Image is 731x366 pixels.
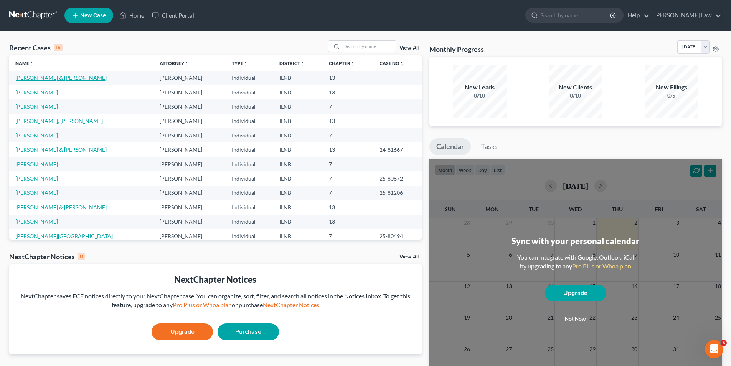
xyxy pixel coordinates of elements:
input: Search by name... [342,41,396,52]
td: 13 [323,142,373,157]
div: You can integrate with Google, Outlook, iCal by upgrading to any [514,253,637,271]
div: 15 [54,44,63,51]
td: [PERSON_NAME] [153,229,226,243]
a: Attorneyunfold_more [160,60,189,66]
a: Nameunfold_more [15,60,34,66]
td: Individual [226,229,273,243]
td: 7 [323,229,373,243]
a: Calendar [429,138,471,155]
i: unfold_more [243,61,248,66]
a: Pro Plus or Whoa plan [173,301,232,308]
td: ILNB [273,200,323,214]
td: 13 [323,85,373,99]
td: ILNB [273,215,323,229]
td: Individual [226,171,273,185]
td: 7 [323,99,373,114]
a: [PERSON_NAME] [15,89,58,96]
td: 24-81667 [373,142,422,157]
td: Individual [226,71,273,85]
a: Upgrade [152,323,213,340]
td: [PERSON_NAME] [153,186,226,200]
td: Individual [226,85,273,99]
td: Individual [226,157,273,171]
td: ILNB [273,128,323,142]
td: ILNB [273,186,323,200]
a: [PERSON_NAME] [15,161,58,167]
i: unfold_more [350,61,355,66]
td: ILNB [273,229,323,243]
td: [PERSON_NAME] [153,71,226,85]
input: Search by name... [541,8,611,22]
td: [PERSON_NAME] [153,142,226,157]
div: 0/10 [453,92,507,99]
div: 0/5 [645,92,698,99]
a: Chapterunfold_more [329,60,355,66]
i: unfold_more [184,61,189,66]
td: 25-80872 [373,171,422,185]
a: [PERSON_NAME] & [PERSON_NAME] [15,75,107,81]
a: [PERSON_NAME], [PERSON_NAME] [15,118,103,124]
a: Client Portal [148,8,198,22]
td: 13 [323,215,373,229]
td: ILNB [273,85,323,99]
a: Typeunfold_more [232,60,248,66]
td: ILNB [273,142,323,157]
div: Sync with your personal calendar [512,235,639,247]
td: Individual [226,200,273,214]
span: 5 [721,340,727,346]
td: Individual [226,128,273,142]
span: New Case [80,13,106,18]
a: View All [399,254,419,260]
iframe: Intercom live chat [705,340,723,358]
i: unfold_more [399,61,404,66]
div: 0 [78,253,85,260]
td: [PERSON_NAME] [153,99,226,114]
td: ILNB [273,99,323,114]
td: 7 [323,157,373,171]
td: 25-81206 [373,186,422,200]
a: Districtunfold_more [279,60,305,66]
a: [PERSON_NAME] Law [650,8,721,22]
a: [PERSON_NAME] & [PERSON_NAME] [15,204,107,210]
a: Case Nounfold_more [380,60,404,66]
a: [PERSON_NAME] [15,218,58,225]
a: Home [116,8,148,22]
td: 13 [323,71,373,85]
i: unfold_more [300,61,305,66]
div: NextChapter Notices [15,273,416,285]
td: ILNB [273,157,323,171]
td: [PERSON_NAME] [153,85,226,99]
div: New Clients [549,83,602,92]
a: Purchase [218,323,279,340]
a: Tasks [474,138,505,155]
td: [PERSON_NAME] [153,157,226,171]
td: ILNB [273,171,323,185]
td: 13 [323,114,373,128]
td: [PERSON_NAME] [153,215,226,229]
td: Individual [226,142,273,157]
td: Individual [226,186,273,200]
div: Recent Cases [9,43,63,52]
td: [PERSON_NAME] [153,171,226,185]
td: 7 [323,171,373,185]
a: [PERSON_NAME] [15,103,58,110]
td: 7 [323,186,373,200]
a: View All [399,45,419,51]
td: [PERSON_NAME] [153,200,226,214]
a: Help [624,8,650,22]
td: ILNB [273,114,323,128]
button: Not now [545,311,606,327]
div: 0/10 [549,92,602,99]
div: NextChapter Notices [9,252,85,261]
td: [PERSON_NAME] [153,128,226,142]
td: Individual [226,99,273,114]
td: [PERSON_NAME] [153,114,226,128]
td: 7 [323,128,373,142]
div: NextChapter saves ECF notices directly to your NextChapter case. You can organize, sort, filter, ... [15,292,416,310]
a: [PERSON_NAME] [15,132,58,139]
i: unfold_more [29,61,34,66]
h3: Monthly Progress [429,45,484,54]
div: New Leads [453,83,507,92]
a: [PERSON_NAME] & [PERSON_NAME] [15,146,107,153]
td: 13 [323,200,373,214]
